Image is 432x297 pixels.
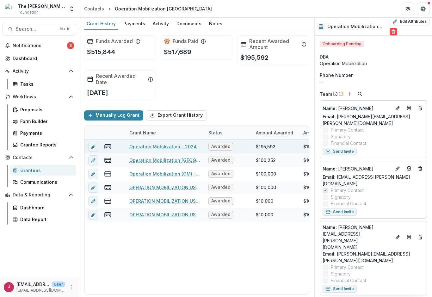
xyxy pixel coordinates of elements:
p: $515,844 [87,47,115,57]
h2: Operation Mobilization [GEOGRAPHIC_DATA] [327,24,387,29]
button: Manually Log Grant [84,110,143,121]
span: Primary Contact [331,187,364,194]
span: Awarded [211,158,231,163]
span: Signatory [331,133,351,140]
span: Financial Contact [331,200,366,207]
span: Signatory [331,194,351,200]
div: $10,000 [256,211,273,218]
p: [PERSON_NAME] [323,165,391,172]
span: Awarded [211,185,231,190]
span: Email: [323,174,336,180]
button: Edit [394,233,401,241]
button: edit [88,196,98,206]
span: Awarded [211,144,231,149]
button: edit [88,209,98,220]
button: Get Help [417,3,429,15]
h2: Recent Awarded Amount [249,38,299,50]
p: $195,592 [240,53,268,62]
div: Proposals [20,106,71,113]
a: Dashboard [10,202,76,213]
span: DBA [320,53,329,60]
div: $10,000 [303,211,321,218]
button: Search [356,90,364,98]
div: Amount Awarded [252,126,299,139]
span: Activity [13,69,66,74]
div: Contacts [84,5,104,12]
div: jcline@bolickfoundation.org [8,285,10,289]
a: Name: [PERSON_NAME][EMAIL_ADDRESS][PERSON_NAME][DOMAIN_NAME] [323,224,391,251]
button: Edit [394,104,401,112]
a: Communications [10,177,76,187]
a: Grant History [84,18,118,30]
span: Primary Contact [331,264,364,270]
button: Open Contacts [3,152,76,163]
a: Email: [PERSON_NAME][EMAIL_ADDRESS][PERSON_NAME][DOMAIN_NAME] [323,251,424,264]
button: Open Workflows [3,92,76,102]
div: Payments [20,130,71,136]
a: OPERATION MOBILIZATION USA - Grant - [DATE] [129,184,201,191]
button: view-payments [104,143,112,150]
a: Dashboard [3,53,76,64]
a: Data Report [10,214,76,225]
button: edit [88,141,98,152]
div: $100,000 [256,184,276,191]
p: [PERSON_NAME] [323,105,391,112]
a: Grantees [10,165,76,176]
button: More [67,283,75,291]
div: $101,845 [303,170,323,177]
div: Status [205,126,252,139]
a: Notes [207,18,225,30]
div: Amount Awarded [252,129,297,136]
button: edit [88,169,98,179]
span: Foundation [18,9,39,15]
span: 3 [67,42,74,49]
button: Partners [402,3,414,15]
a: Email: [PERSON_NAME][EMAIL_ADDRESS][PERSON_NAME][DOMAIN_NAME] [323,113,424,127]
div: Payments [121,19,148,28]
a: Payments [10,128,76,138]
button: Send Invite [323,208,357,216]
div: Tasks [20,81,71,87]
span: Onboarding Pending [320,41,364,47]
p: Amount Paid [303,129,331,136]
a: Go to contact [404,232,414,242]
span: Name : [323,225,337,230]
a: Form Builder [10,116,76,127]
h2: Funds Awarded [96,38,133,44]
button: Delete [390,28,397,35]
a: Go to contact [404,164,414,174]
button: Export Grant History [146,110,207,121]
a: Name: [PERSON_NAME] [323,165,391,172]
span: Data & Reporting [13,192,66,198]
div: Amount Paid [299,126,347,139]
div: Grantees [20,167,71,174]
div: Data Report [20,216,71,223]
p: [DATE] [87,88,108,97]
span: Awarded [211,198,231,204]
a: Email: [EMAIL_ADDRESS][PERSON_NAME][DOMAIN_NAME] [323,174,424,187]
div: Communications [20,179,71,185]
div: Grant Name [126,126,205,139]
span: Email: [323,251,336,257]
a: Operation Mobilization [GEOGRAPHIC_DATA] - 2024 - The [PERSON_NAME] Foundation Grant Proposal App... [129,157,201,164]
a: OPERATION MOBILIZATION USA - Grant - [DATE] [129,198,201,204]
span: Financial Contact [331,140,366,146]
div: Grant History [84,19,118,28]
nav: breadcrumb [82,4,214,13]
button: view-payments [104,156,112,164]
button: Open entity switcher [67,3,76,15]
button: Search... [3,23,76,35]
p: $517,689 [164,47,191,57]
div: $10,000 [303,198,321,204]
div: Form Builder [20,118,71,125]
button: view-payments [104,197,112,205]
button: edit [88,155,98,165]
button: Send Invite [323,285,357,293]
button: Add [346,90,354,98]
a: OPERATION MOBILIZATION USA - Grant - [DATE] [129,211,201,218]
span: Notifications [13,43,67,48]
a: Documents [174,18,204,30]
div: Documents [174,19,204,28]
